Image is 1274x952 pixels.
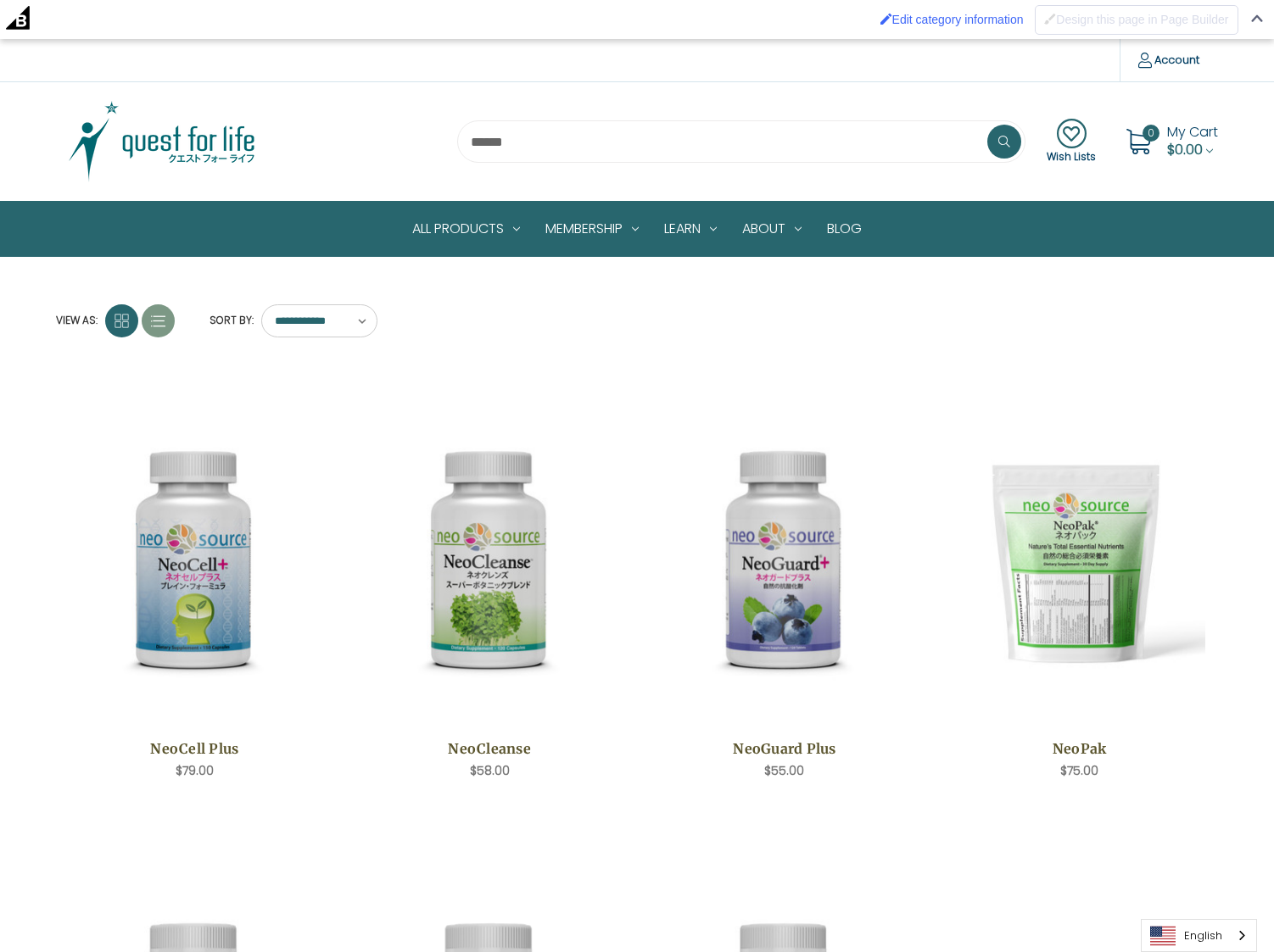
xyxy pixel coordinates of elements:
span: $0.00 [1167,140,1203,159]
a: NeoGuard Plus,$55.00 [659,395,911,727]
img: Quest Group [56,99,268,184]
img: NeoCell Plus [69,435,321,687]
img: NeoPak [953,435,1205,687]
a: All Products [400,202,533,256]
a: NeoCleanse [373,738,606,759]
a: Account [1120,39,1217,81]
span: $55.00 [764,762,804,779]
a: Learn [651,202,729,256]
img: NeoGuard Plus [659,435,911,687]
label: Sort By: [200,308,254,333]
a: Membership [533,202,651,256]
span: Edit category information [892,13,1024,26]
a: NeoCleanse,$58.00 [364,395,616,727]
span: $75.00 [1060,762,1098,779]
aside: Language selected: English [1141,919,1257,952]
a: Enabled brush for category edit Edit category information [872,4,1032,35]
a: NeoGuard Plus [668,738,901,759]
img: Disabled brush to Design this page in Page Builder [1044,13,1056,25]
span: My Cart [1167,122,1218,142]
img: Enabled brush for category edit [880,13,892,25]
a: NeoPak [963,738,1196,759]
span: $58.00 [470,762,510,779]
span: $79.00 [176,762,214,779]
div: Language [1141,919,1257,952]
span: View as: [56,313,98,328]
button: Disabled brush to Design this page in Page Builder Design this page in Page Builder [1035,5,1238,35]
a: About [729,202,814,256]
a: English [1142,920,1256,951]
a: Blog [814,202,874,256]
span: 0 [1143,125,1159,142]
a: NeoPak,$75.00 [953,395,1205,727]
img: Close Admin Bar [1251,14,1263,22]
img: NeoCleanse [364,435,616,687]
a: Cart with 0 items [1167,122,1218,159]
a: Wish Lists [1047,119,1096,164]
a: NeoCell Plus,$79.00 [69,395,321,727]
span: Design this page in Page Builder [1056,13,1228,26]
a: NeoCell Plus [78,738,311,759]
